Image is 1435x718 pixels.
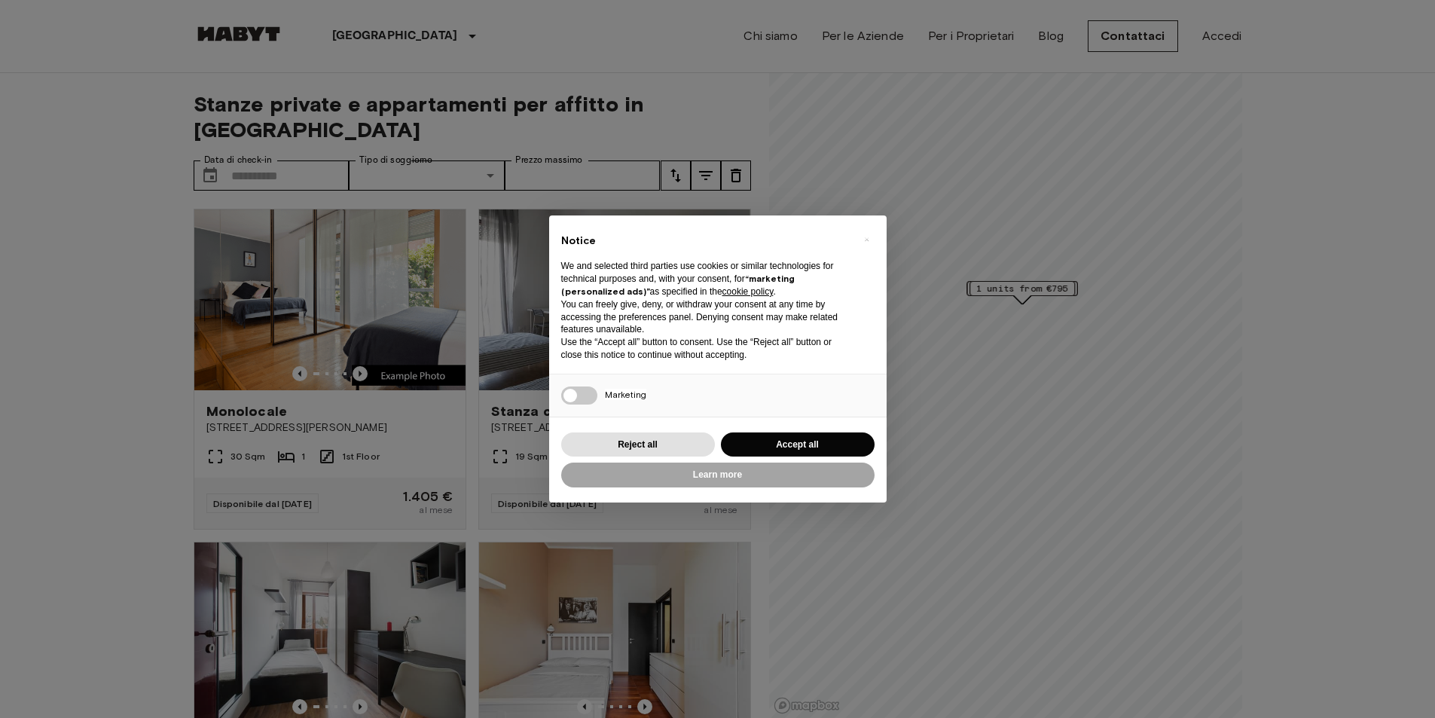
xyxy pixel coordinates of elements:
[722,286,774,297] a: cookie policy
[561,298,850,336] p: You can freely give, deny, or withdraw your consent at any time by accessing the preferences pane...
[605,389,646,400] span: Marketing
[864,231,869,249] span: ×
[561,336,850,362] p: Use the “Accept all” button to consent. Use the “Reject all” button or close this notice to conti...
[561,260,850,298] p: We and selected third parties use cookies or similar technologies for technical purposes and, wit...
[561,463,875,487] button: Learn more
[721,432,875,457] button: Accept all
[561,234,850,249] h2: Notice
[561,273,795,297] strong: “marketing (personalized ads)”
[855,228,879,252] button: Close this notice
[561,432,715,457] button: Reject all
